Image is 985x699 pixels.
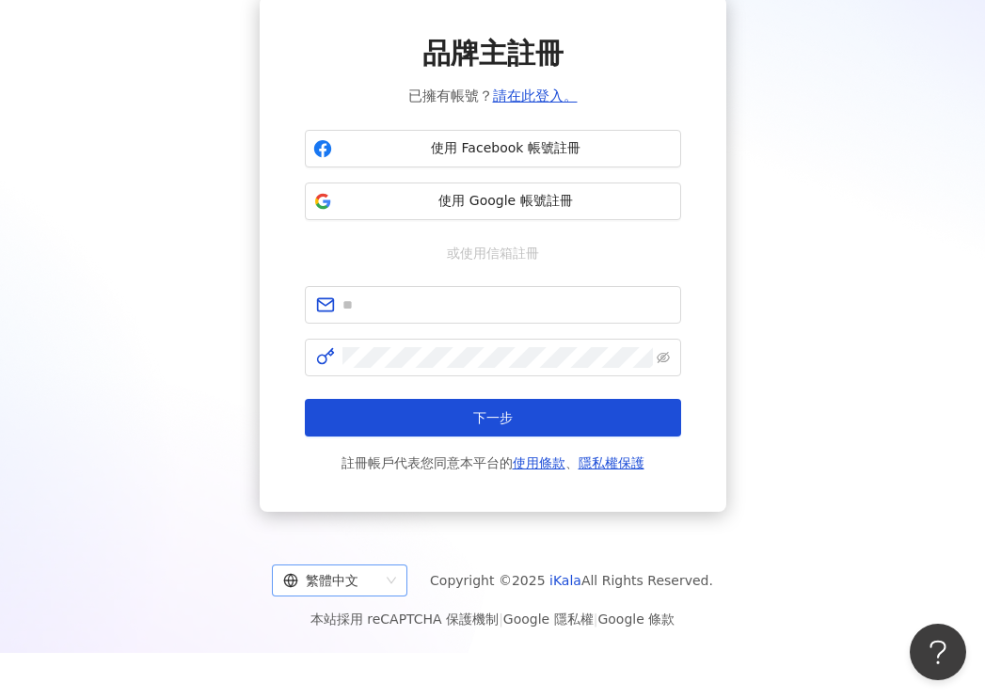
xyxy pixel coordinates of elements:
[310,608,675,630] span: 本站採用 reCAPTCHA 保護機制
[503,612,594,627] a: Google 隱私權
[305,183,681,220] button: 使用 Google 帳號註冊
[910,624,966,680] iframe: Help Scout Beacon - Open
[342,452,644,474] span: 註冊帳戶代表您同意本平台的 、
[283,565,379,596] div: 繁體中文
[430,569,713,592] span: Copyright © 2025 All Rights Reserved.
[493,87,578,104] a: 請在此登入。
[597,612,675,627] a: Google 條款
[305,130,681,167] button: 使用 Facebook 帳號註冊
[422,34,564,73] span: 品牌主註冊
[513,455,565,470] a: 使用條款
[549,573,581,588] a: iKala
[473,410,513,425] span: 下一步
[408,85,578,107] span: 已擁有帳號？
[340,139,673,158] span: 使用 Facebook 帳號註冊
[499,612,503,627] span: |
[579,455,644,470] a: 隱私權保護
[657,351,670,364] span: eye-invisible
[594,612,598,627] span: |
[305,399,681,437] button: 下一步
[340,192,673,211] span: 使用 Google 帳號註冊
[434,243,552,263] span: 或使用信箱註冊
